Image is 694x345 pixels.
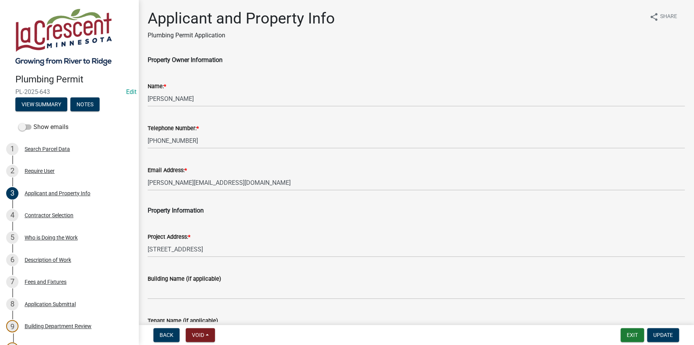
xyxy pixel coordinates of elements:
button: Void [186,328,215,342]
div: Who is Doing the Work [25,235,78,240]
button: Update [647,328,679,342]
button: Exit [621,328,644,342]
h1: Applicant and Property Info [148,9,335,28]
button: Notes [70,97,100,111]
a: Edit [126,88,136,95]
span: Void [192,332,204,338]
div: 3 [6,187,18,199]
img: City of La Crescent, Minnesota [15,8,112,66]
h4: Plumbing Permit [15,74,132,85]
i: share [649,12,659,22]
span: Property Owner Information [148,56,223,64]
div: Description of Work [25,257,71,263]
p: Plumbing Permit Application [148,31,335,40]
div: 1 [6,143,18,155]
label: Tenant Name (if applicable) [148,318,218,324]
div: 4 [6,209,18,221]
label: Telephone Number: [148,126,199,131]
div: 6 [6,254,18,266]
div: 7 [6,276,18,288]
wm-modal-confirm: Summary [15,102,67,108]
span: Share [660,12,677,22]
div: Require User [25,168,55,174]
label: Project Address: [148,234,190,240]
button: View Summary [15,97,67,111]
button: Back [153,328,180,342]
span: Property Information [148,207,204,214]
wm-modal-confirm: Edit Application Number [126,88,136,95]
label: Name: [148,84,166,89]
span: Update [653,332,673,338]
wm-modal-confirm: Notes [70,102,100,108]
div: 9 [6,320,18,332]
label: Building Name (if applicable) [148,276,221,282]
label: Show emails [18,122,68,132]
label: Email Address: [148,168,187,173]
div: 5 [6,231,18,244]
div: Application Submittal [25,301,76,307]
div: 2 [6,165,18,177]
span: PL-2025-643 [15,88,123,95]
div: Applicant and Property Info [25,191,90,196]
div: 8 [6,298,18,310]
div: Building Department Review [25,323,92,329]
div: Search Parcel Data [25,146,70,152]
span: Back [160,332,173,338]
button: shareShare [643,9,683,24]
div: Contractor Selection [25,213,73,218]
div: Fees and Fixtures [25,279,67,285]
